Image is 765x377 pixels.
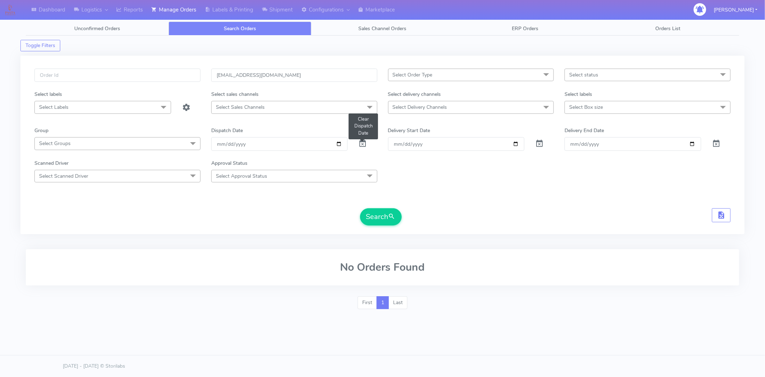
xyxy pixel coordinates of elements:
[393,104,447,111] span: Select Delivery Channels
[34,69,200,82] input: Order Id
[388,127,430,134] label: Delivery Start Date
[20,40,60,51] button: Toggle Filters
[39,104,69,111] span: Select Labels
[377,296,389,309] a: 1
[565,127,604,134] label: Delivery End Date
[39,140,71,147] span: Select Groups
[216,104,265,111] span: Select Sales Channels
[34,90,62,98] label: Select labels
[34,127,48,134] label: Group
[216,173,267,180] span: Select Approval Status
[358,25,406,32] span: Sales Channel Orders
[34,261,731,273] h2: No Orders Found
[39,173,88,180] span: Select Scanned Driver
[655,25,680,32] span: Orders List
[211,159,247,167] label: Approval Status
[26,22,739,36] ul: Tabs
[211,69,377,82] input: Customer Reference(email,phone)
[74,25,120,32] span: Unconfirmed Orders
[569,71,598,78] span: Select status
[34,159,69,167] label: Scanned Driver
[708,3,763,17] button: [PERSON_NAME]
[211,90,259,98] label: Select sales channels
[565,90,592,98] label: Select labels
[211,127,243,134] label: Dispatch Date
[360,208,402,225] button: Search
[512,25,538,32] span: ERP Orders
[393,71,433,78] span: Select Order Type
[388,90,441,98] label: Select delivery channels
[224,25,256,32] span: Search Orders
[569,104,603,111] span: Select Box size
